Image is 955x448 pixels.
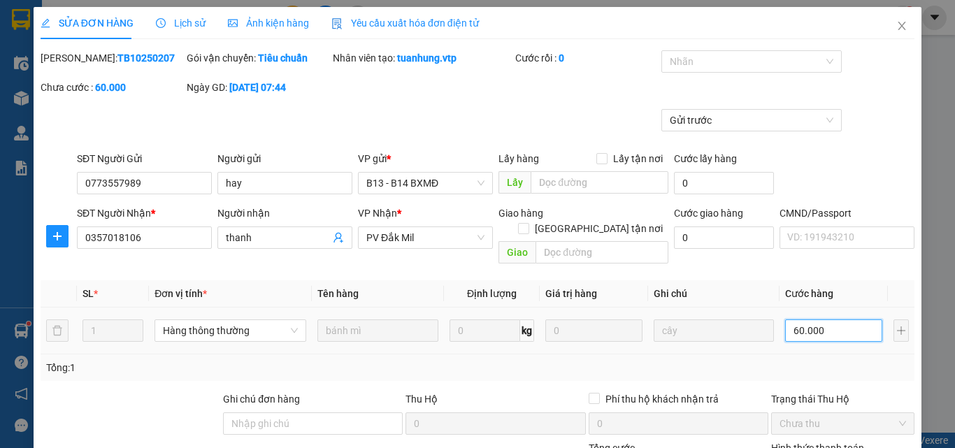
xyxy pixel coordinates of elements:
[77,151,212,166] div: SĐT Người Gửi
[559,52,564,64] b: 0
[498,208,543,219] span: Giao hàng
[333,50,512,66] div: Nhân viên tạo:
[670,110,833,131] span: Gửi trước
[187,50,330,66] div: Gói vận chuyển:
[41,80,184,95] div: Chưa cước :
[498,153,539,164] span: Lấy hàng
[405,393,438,405] span: Thu Hộ
[882,7,921,46] button: Close
[600,391,724,407] span: Phí thu hộ khách nhận trả
[536,241,668,263] input: Dọc đường
[498,241,536,263] span: Giao
[654,319,775,342] input: Ghi Chú
[77,205,212,221] div: SĐT Người Nhận
[41,18,50,28] span: edit
[217,151,352,166] div: Người gửi
[674,153,737,164] label: Cước lấy hàng
[156,18,166,28] span: clock-circle
[331,17,479,29] span: Yêu cầu xuất hóa đơn điện tử
[187,80,330,95] div: Ngày GD:
[228,18,238,28] span: picture
[467,288,517,299] span: Định lượng
[674,208,743,219] label: Cước giao hàng
[520,319,534,342] span: kg
[333,232,344,243] span: user-add
[515,50,659,66] div: Cước rồi :
[397,52,457,64] b: tuanhung.vtp
[223,412,403,435] input: Ghi chú đơn hàng
[47,231,68,242] span: plus
[648,280,780,308] th: Ghi chú
[46,360,370,375] div: Tổng: 1
[317,288,359,299] span: Tên hàng
[366,173,484,194] span: B13 - B14 BXMĐ
[217,205,352,221] div: Người nhận
[46,225,69,247] button: plus
[41,50,184,66] div: [PERSON_NAME]:
[674,172,774,194] input: Cước lấy hàng
[545,319,642,342] input: 0
[317,319,438,342] input: VD: Bàn, Ghế
[358,208,397,219] span: VP Nhận
[223,393,300,405] label: Ghi chú đơn hàng
[780,205,914,221] div: CMND/Passport
[41,17,134,29] span: SỬA ĐƠN HÀNG
[156,17,206,29] span: Lịch sử
[82,288,94,299] span: SL
[163,320,298,341] span: Hàng thông thường
[117,52,175,64] b: TB10250207
[545,288,597,299] span: Giá trị hàng
[258,52,308,64] b: Tiêu chuẩn
[608,151,668,166] span: Lấy tận nơi
[95,82,126,93] b: 60.000
[331,18,343,29] img: icon
[896,20,907,31] span: close
[771,391,914,407] div: Trạng thái Thu Hộ
[46,319,69,342] button: delete
[228,17,309,29] span: Ảnh kiện hàng
[358,151,493,166] div: VP gửi
[498,171,531,194] span: Lấy
[785,288,833,299] span: Cước hàng
[531,171,668,194] input: Dọc đường
[893,319,910,342] button: plus
[229,82,286,93] b: [DATE] 07:44
[674,226,774,249] input: Cước giao hàng
[780,413,906,434] span: Chưa thu
[529,221,668,236] span: [GEOGRAPHIC_DATA] tận nơi
[366,227,484,248] span: PV Đắk Mil
[155,288,207,299] span: Đơn vị tính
